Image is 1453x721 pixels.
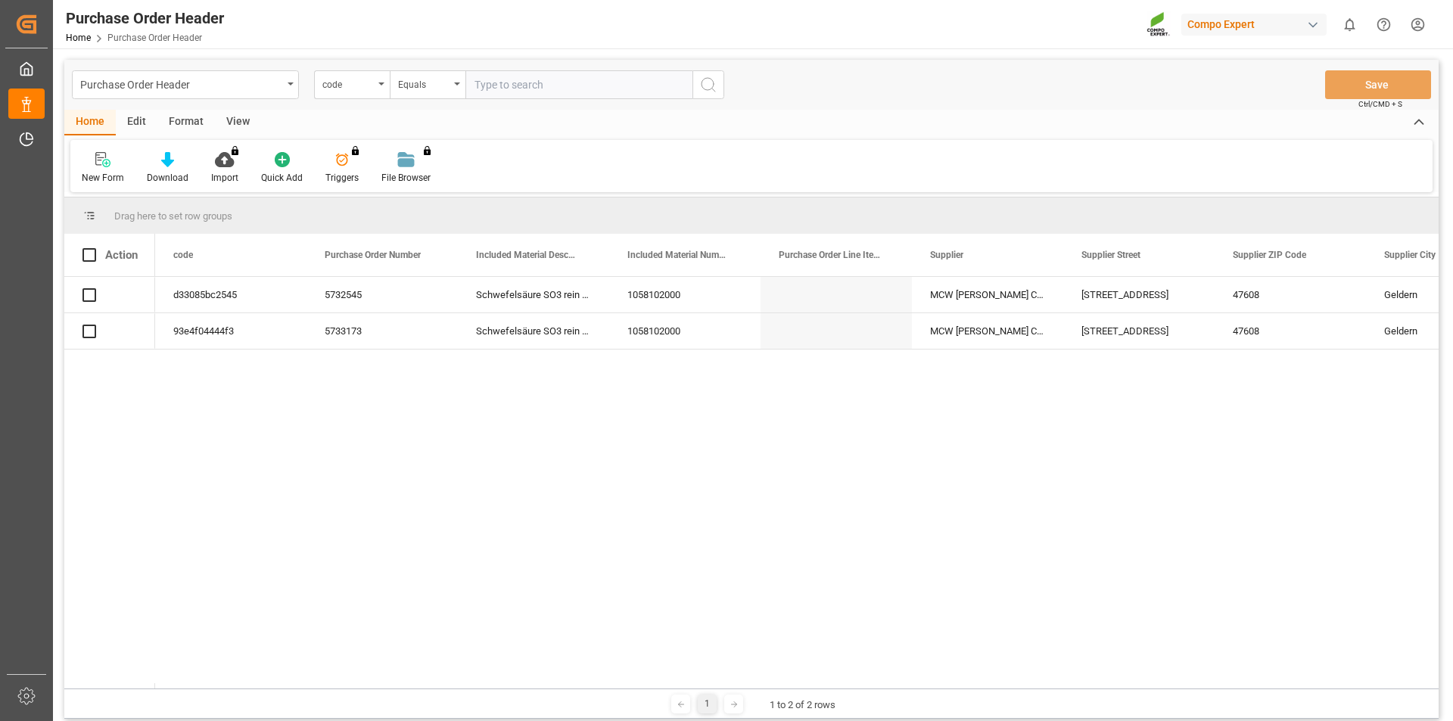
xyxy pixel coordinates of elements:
[476,250,577,260] span: Included Material Description
[66,7,224,30] div: Purchase Order Header
[306,313,458,349] div: 5733173
[322,74,374,92] div: code
[261,171,303,185] div: Quick Add
[64,110,116,135] div: Home
[1081,250,1140,260] span: Supplier Street
[609,313,761,349] div: 1058102000
[114,210,232,222] span: Drag here to set row groups
[72,70,299,99] button: open menu
[770,698,835,713] div: 1 to 2 of 2 rows
[1358,98,1402,110] span: Ctrl/CMD + S
[80,74,282,93] div: Purchase Order Header
[779,250,880,260] span: Purchase Order Line Items
[314,70,390,99] button: open menu
[1325,70,1431,99] button: Save
[1215,277,1366,312] div: 47608
[155,313,306,349] div: 93e4f04444f3
[64,313,155,350] div: Press SPACE to select this row.
[1181,14,1327,36] div: Compo Expert
[458,277,609,312] div: Schwefelsäure SO3 rein (Frisch-Ware);Schwefelsäure SO3 rein (HG-Standard)
[398,74,450,92] div: Equals
[692,70,724,99] button: search button
[930,250,963,260] span: Supplier
[66,33,91,43] a: Home
[306,277,458,312] div: 5732545
[458,313,609,349] div: Schwefelsäure SO3 rein (Frisch-Ware)
[1333,8,1367,42] button: show 0 new notifications
[627,250,729,260] span: Included Material Numbers
[1233,250,1306,260] span: Supplier ZIP Code
[465,70,692,99] input: Type to search
[1181,10,1333,39] button: Compo Expert
[116,110,157,135] div: Edit
[1147,11,1171,38] img: Screenshot%202023-09-29%20at%2010.02.21.png_1712312052.png
[64,277,155,313] div: Press SPACE to select this row.
[1215,313,1366,349] div: 47608
[82,171,124,185] div: New Form
[390,70,465,99] button: open menu
[1063,313,1215,349] div: [STREET_ADDRESS]
[105,248,138,262] div: Action
[173,250,193,260] span: code
[912,313,1063,349] div: MCW [PERSON_NAME] Chemikalien
[1384,250,1436,260] span: Supplier City
[609,277,761,312] div: 1058102000
[1367,8,1401,42] button: Help Center
[912,277,1063,312] div: MCW [PERSON_NAME] Chemikalien
[698,695,717,713] div: 1
[215,110,261,135] div: View
[325,250,421,260] span: Purchase Order Number
[147,171,188,185] div: Download
[155,277,306,312] div: d33085bc2545
[157,110,215,135] div: Format
[1063,277,1215,312] div: [STREET_ADDRESS]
